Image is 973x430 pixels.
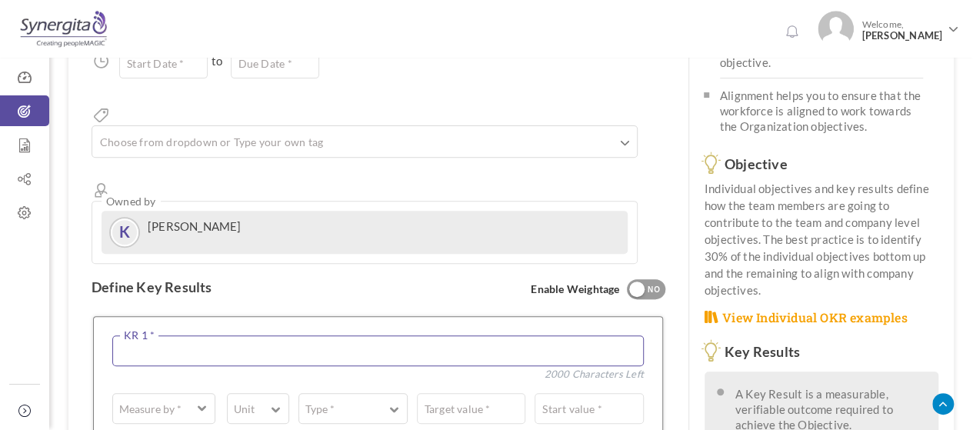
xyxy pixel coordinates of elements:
[705,309,908,327] a: View Individual OKR examples
[299,402,341,417] label: Type *
[227,393,289,424] button: Unit
[779,20,804,45] a: Notifications
[228,402,261,417] label: Unit
[92,105,112,125] i: Tags
[212,53,222,68] span: to
[111,218,138,246] a: K
[112,393,215,424] button: Measure by *
[298,393,407,424] button: Type *
[18,10,109,48] img: Logo
[113,402,188,417] label: Measure by *
[641,283,667,297] div: NO
[720,78,923,142] li: Alignment helps you to ensure that the workforce is aligned to work towards the Organization obje...
[854,11,946,49] span: Welcome,
[705,180,938,298] p: Individual objectives and key results define how the team members are going to contribute to the ...
[705,157,938,172] h3: Objective
[811,5,965,50] a: Photo Welcome,[PERSON_NAME]
[92,279,212,295] label: Define Key Results
[545,366,644,370] span: 2000 Characters Left
[531,279,665,301] span: Enable Weightage
[92,181,112,201] i: Owner
[148,219,242,233] label: [PERSON_NAME]
[818,11,854,47] img: Photo
[705,345,938,360] h3: Key Results
[861,30,942,42] span: [PERSON_NAME]
[92,52,112,72] i: Duration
